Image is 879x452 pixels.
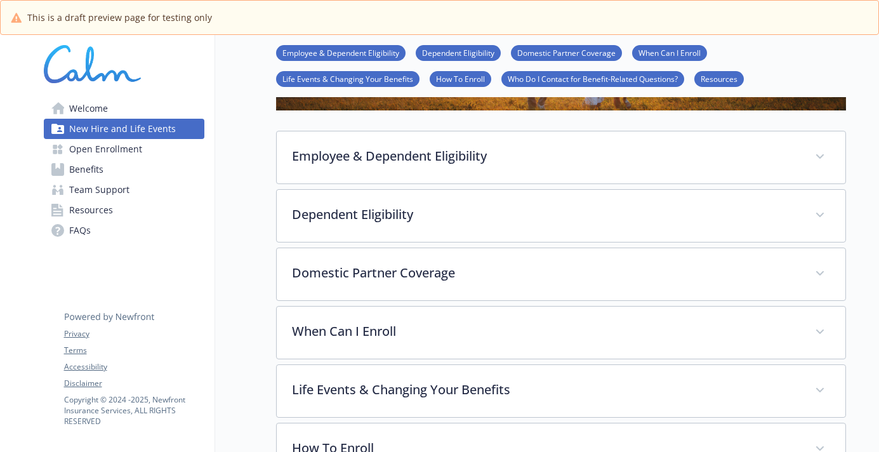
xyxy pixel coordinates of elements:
a: Benefits [44,159,204,180]
div: Domestic Partner Coverage [277,248,845,300]
a: Team Support [44,180,204,200]
div: Employee & Dependent Eligibility [277,131,845,183]
a: Domestic Partner Coverage [511,46,622,58]
a: When Can I Enroll [632,46,707,58]
span: Resources [69,200,113,220]
a: Disclaimer [64,378,204,389]
a: New Hire and Life Events [44,119,204,139]
span: Benefits [69,159,103,180]
div: Dependent Eligibility [277,190,845,242]
a: Resources [694,72,744,84]
p: Life Events & Changing Your Benefits [292,380,800,399]
p: Employee & Dependent Eligibility [292,147,800,166]
a: Employee & Dependent Eligibility [276,46,406,58]
a: Resources [44,200,204,220]
span: Open Enrollment [69,139,142,159]
span: FAQs [69,220,91,241]
a: FAQs [44,220,204,241]
a: How To Enroll [430,72,491,84]
a: Open Enrollment [44,139,204,159]
span: This is a draft preview page for testing only [27,11,212,24]
a: Life Events & Changing Your Benefits [276,72,420,84]
p: Copyright © 2024 - 2025 , Newfront Insurance Services, ALL RIGHTS RESERVED [64,394,204,427]
p: When Can I Enroll [292,322,800,341]
p: Dependent Eligibility [292,205,800,224]
div: Life Events & Changing Your Benefits [277,365,845,417]
span: Team Support [69,180,129,200]
div: When Can I Enroll [277,307,845,359]
a: Privacy [64,328,204,340]
a: Terms [64,345,204,356]
a: Who Do I Contact for Benefit-Related Questions? [501,72,684,84]
a: Welcome [44,98,204,119]
span: New Hire and Life Events [69,119,176,139]
p: Domestic Partner Coverage [292,263,800,282]
a: Dependent Eligibility [416,46,501,58]
span: Welcome [69,98,108,119]
a: Accessibility [64,361,204,373]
